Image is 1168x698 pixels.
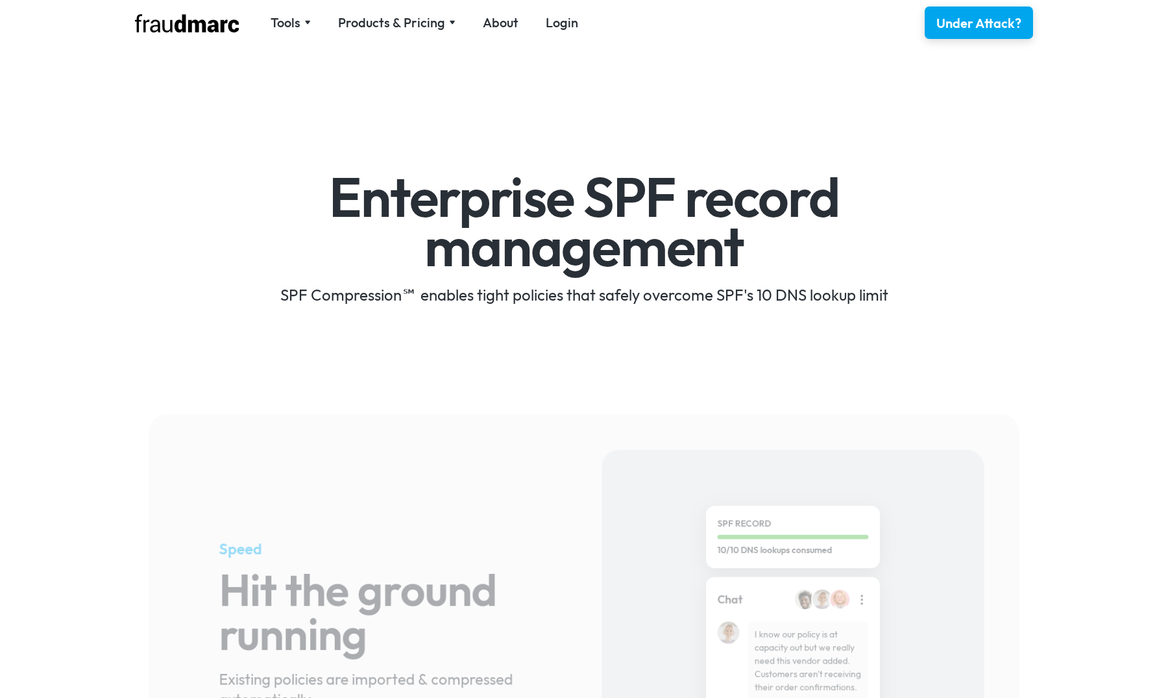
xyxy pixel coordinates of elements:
div: SPF Record [718,517,869,530]
a: Under Attack? [925,6,1033,39]
a: Login [546,14,578,32]
div: Tools [271,14,300,32]
strong: 10/10 DNS lookups consumed [718,544,833,555]
div: Tools [271,14,311,32]
div: Products & Pricing [338,14,456,32]
div: SPF Compression℠ enables tight policies that safely overcome SPF's 10 DNS lookup limit [208,284,961,305]
h5: Speed [219,539,531,559]
div: Products & Pricing [338,14,445,32]
h3: Hit the ground running [219,567,531,656]
div: Chat [718,592,743,608]
div: I know our policy is at capacity out but we really need this vendor added. Customers aren't recei... [755,628,862,694]
div: Under Attack? [936,14,1021,32]
h1: Enterprise SPF record management [208,173,961,271]
a: About [483,14,518,32]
